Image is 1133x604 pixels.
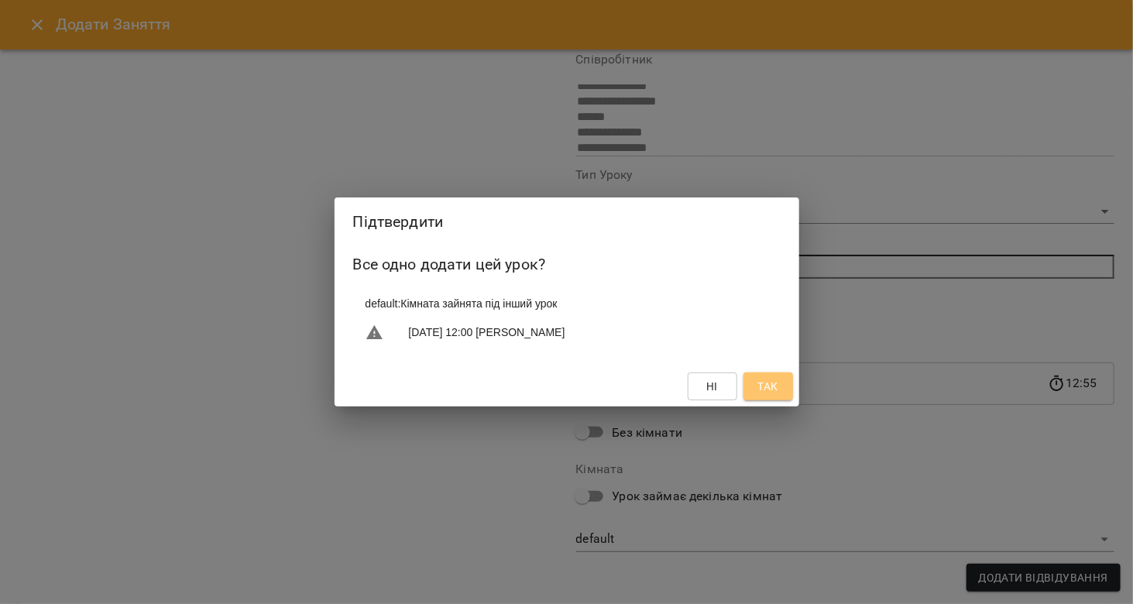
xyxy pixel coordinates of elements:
span: Так [757,377,778,396]
li: [DATE] 12:00 [PERSON_NAME] [353,317,781,348]
span: Ні [706,377,718,396]
button: Ні [688,372,737,400]
li: default : Кімната зайнята під інший урок [353,290,781,317]
h2: Підтвердити [353,210,781,234]
h6: Все одно додати цей урок? [353,252,781,276]
button: Так [743,372,793,400]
